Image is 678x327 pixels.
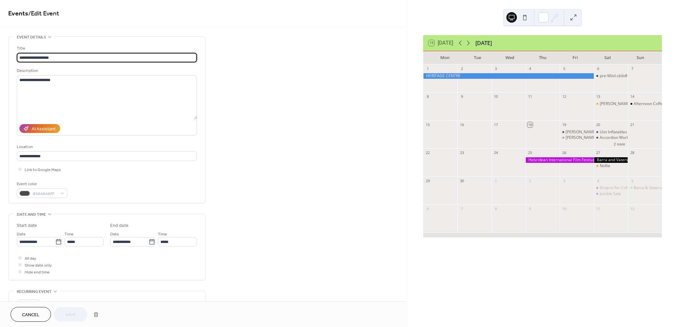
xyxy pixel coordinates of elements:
[594,157,628,163] div: Barra and Vatersay Mod
[594,185,628,191] div: Drop-in for Coffee
[596,66,601,71] div: 6
[25,262,52,269] span: Show date only
[600,101,631,107] div: [PERSON_NAME]
[425,178,430,183] div: 29
[527,206,532,211] div: 9
[527,122,532,127] div: 18
[25,166,61,173] span: Link to Google Maps
[475,39,492,47] div: [DATE]
[630,94,635,99] div: 14
[594,73,628,79] div: pre-Mòd cèilidh
[158,231,167,238] span: Time
[494,178,498,183] div: 1
[594,101,628,107] div: Dylan
[17,143,196,150] div: Location
[527,150,532,155] div: 25
[17,231,26,238] span: Date
[527,178,532,183] div: 2
[17,45,196,52] div: Title
[32,126,56,133] div: AI Assistant
[562,178,567,183] div: 3
[566,135,596,141] div: [PERSON_NAME]
[594,135,628,141] div: Accordion Workshop - Sandy Brechin
[17,34,46,41] span: Event details
[630,150,635,155] div: 28
[494,94,498,99] div: 10
[611,141,628,146] button: 2 more
[630,178,635,183] div: 5
[630,122,635,127] div: 21
[560,135,594,141] div: Sandy Brechin
[596,206,601,211] div: 11
[459,206,464,211] div: 7
[11,307,51,322] button: Cancel
[459,150,464,155] div: 23
[596,178,601,183] div: 4
[624,51,657,64] div: Sun
[559,51,592,64] div: Fri
[630,66,635,71] div: 7
[594,163,628,169] div: Nollie
[25,255,36,262] span: All day
[562,150,567,155] div: 26
[594,191,628,197] div: Jumble Sale
[110,231,119,238] span: Date
[562,122,567,127] div: 19
[600,185,633,191] div: Drop-in for Coffee
[494,51,526,64] div: Wed
[17,181,66,187] div: Event color
[425,206,430,211] div: 6
[19,124,60,133] button: AI Assistant
[423,73,593,79] div: HERITAGE CENTRE
[28,7,59,20] span: / Edit Event
[494,150,498,155] div: 24
[562,66,567,71] div: 5
[425,94,430,99] div: 8
[425,150,430,155] div: 22
[459,122,464,127] div: 16
[22,312,39,318] span: Cancel
[600,129,627,135] div: Uist Inflatables
[560,129,594,135] div: Sandy Brechin Band
[527,66,532,71] div: 4
[526,51,559,64] div: Thu
[17,67,196,74] div: Description
[566,129,607,135] div: [PERSON_NAME] Band
[425,66,430,71] div: 1
[494,206,498,211] div: 8
[459,178,464,183] div: 30
[592,51,624,64] div: Sat
[25,269,50,276] span: Hide end time
[630,206,635,211] div: 12
[459,66,464,71] div: 2
[596,150,601,155] div: 27
[596,122,601,127] div: 20
[527,94,532,99] div: 11
[525,157,593,163] div: Hebridean International Film Festival
[425,122,430,127] div: 15
[461,51,494,64] div: Tue
[19,301,28,309] span: Daily
[562,206,567,211] div: 10
[17,211,46,218] span: Date and time
[17,288,52,295] span: Recurring event
[494,66,498,71] div: 3
[64,231,74,238] span: Time
[494,122,498,127] div: 17
[600,191,621,197] div: Jumble Sale
[8,7,28,20] a: Events
[628,185,662,191] div: Barra & Vatersay Triathlon
[600,135,672,141] div: Accordion Workshop - [PERSON_NAME]
[594,129,628,135] div: Uist Inflatables
[562,94,567,99] div: 12
[33,190,57,197] span: #4A4A4AFF
[110,222,129,229] div: End date
[17,222,37,229] div: Start date
[428,51,461,64] div: Mon
[600,73,628,79] div: pre-Mòd cèilidh
[600,163,610,169] div: Nollie
[596,94,601,99] div: 13
[628,101,662,107] div: Afternoon Coffee and Bingo
[459,94,464,99] div: 9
